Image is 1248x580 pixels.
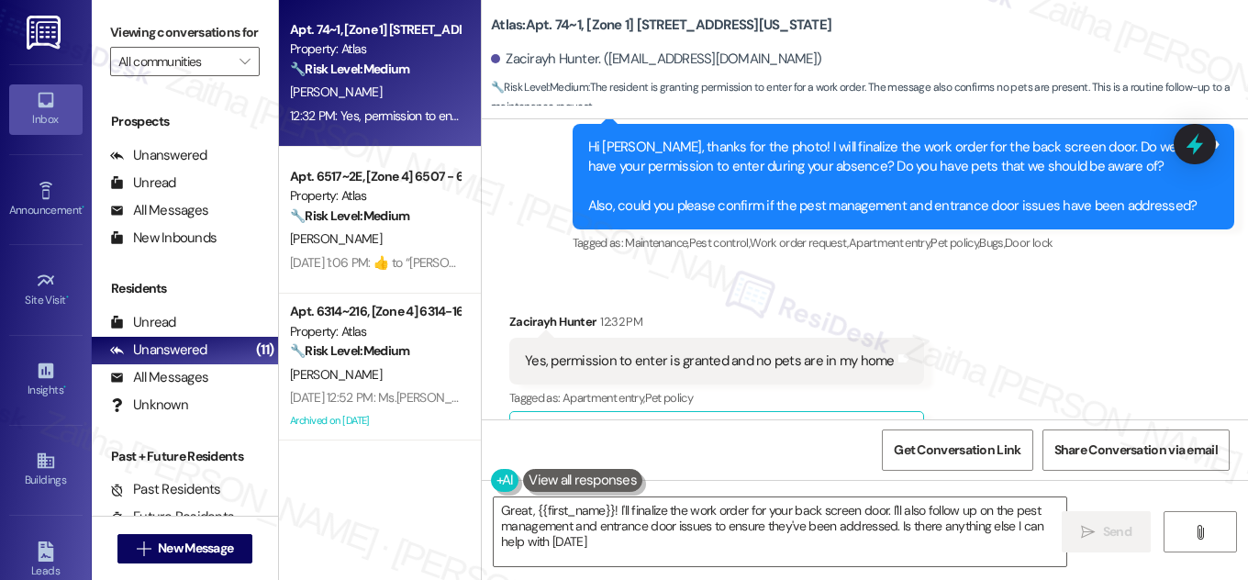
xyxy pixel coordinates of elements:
span: • [63,381,66,394]
div: (11) [251,336,278,364]
div: Zacirayh Hunter. ([EMAIL_ADDRESS][DOMAIN_NAME]) [491,50,821,69]
div: Yes, permission to enter is granted and no pets are in my home [525,351,895,371]
div: Hi [PERSON_NAME], thanks for the photo! I will finalize the work order for the back screen door. ... [588,138,1206,217]
input: All communities [118,47,230,76]
div: All Messages [110,368,208,387]
div: Future Residents [110,507,234,527]
span: [PERSON_NAME] [290,84,382,100]
span: Pet policy [645,390,694,406]
button: Share Conversation via email [1042,429,1230,471]
div: [DATE] 12:52 PM: Ms.[PERSON_NAME]..thanks 👍 [290,389,546,406]
button: Get Conversation Link [882,429,1032,471]
span: Work order request , [750,235,849,251]
span: Apartment entry , [563,390,645,406]
div: 12:32 PM: Yes, permission to enter is granted and no pets are in my home [290,107,676,124]
div: Apt. 6314~216, [Zone 4] 6314-16 S. [GEOGRAPHIC_DATA] [290,302,460,321]
span: Get Conversation Link [894,441,1020,460]
div: Past Residents [110,480,221,499]
div: New Inbounds [110,229,217,248]
div: Apt. 6517~2E, [Zone 4] 6507 - 6519 S [US_STATE] [290,167,460,186]
strong: 🔧 Risk Level: Medium [290,207,409,224]
div: Property: Atlas [290,39,460,59]
div: Archived on [DATE] [288,409,462,432]
div: Apt. 74~1, [Zone 1] [STREET_ADDRESS][US_STATE] [290,20,460,39]
i:  [240,54,250,69]
div: Property: Atlas [290,322,460,341]
span: Apartment entry , [849,235,931,251]
strong: 🔧 Risk Level: Medium [290,342,409,359]
button: Send [1062,511,1151,552]
i:  [137,541,150,556]
div: Tagged as: [573,229,1235,256]
span: Pest control , [689,235,751,251]
div: Prospects [92,112,278,131]
span: : The resident is granting permission to enter for a work order. The message also confirms no pet... [491,78,1248,117]
span: Bugs , [979,235,1005,251]
strong: 🔧 Risk Level: Medium [491,80,588,95]
i:  [1193,525,1207,540]
label: Viewing conversations for [110,18,260,47]
div: 12:32 PM [596,312,642,331]
button: New Message [117,534,253,563]
b: Atlas: Apt. 74~1, [Zone 1] [STREET_ADDRESS][US_STATE] [491,16,831,35]
div: Tagged as: [509,385,924,411]
a: Buildings [9,445,83,495]
div: Unknown [110,396,188,415]
span: Door lock [1005,235,1053,251]
span: Share Conversation via email [1054,441,1218,460]
span: • [82,201,84,214]
div: Unanswered [110,340,207,360]
span: Maintenance , [625,235,688,251]
strong: 🔧 Risk Level: Medium [290,61,409,77]
span: Send [1103,522,1131,541]
div: Unanswered [110,146,207,165]
div: Past + Future Residents [92,447,278,466]
i:  [1081,525,1095,540]
textarea: Great, {{first_name}}! I'll finalize the work order for your back screen door. I'll also follow u... [494,497,1066,566]
div: Residents [92,279,278,298]
span: [PERSON_NAME] [290,366,382,383]
a: Inbox [9,84,83,134]
img: ResiDesk Logo [27,16,64,50]
div: All Messages [110,201,208,220]
a: Site Visit • [9,265,83,315]
div: Unread [110,313,176,332]
div: Unread [110,173,176,193]
a: Insights • [9,355,83,405]
span: • [66,291,69,304]
div: Property: Atlas [290,186,460,206]
span: [PERSON_NAME] [290,230,382,247]
div: Zacirayh Hunter [509,312,924,338]
span: Pet policy , [930,235,979,251]
span: New Message [158,539,233,558]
